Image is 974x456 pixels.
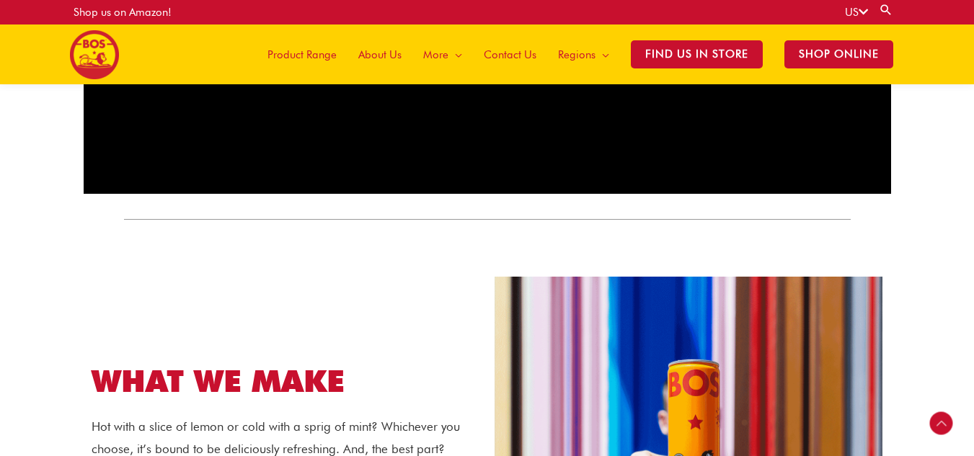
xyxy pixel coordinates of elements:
a: Regions [547,24,620,84]
h2: WHAT WE MAKE [92,362,480,401]
a: More [412,24,473,84]
span: Contact Us [484,33,536,76]
img: BOS United States [70,30,119,79]
nav: Site Navigation [246,24,904,84]
span: More [423,33,448,76]
a: About Us [347,24,412,84]
a: SHOP ONLINE [774,24,904,84]
a: Product Range [257,24,347,84]
span: SHOP ONLINE [784,40,893,68]
a: Search button [879,3,893,17]
span: About Us [358,33,402,76]
span: Regions [558,33,596,76]
span: Product Range [267,33,337,76]
a: Find Us in Store [620,24,774,84]
a: US [845,6,868,19]
a: Contact Us [473,24,547,84]
span: Find Us in Store [631,40,763,68]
